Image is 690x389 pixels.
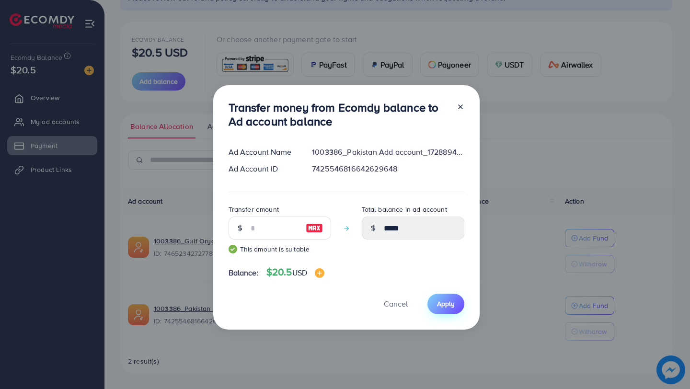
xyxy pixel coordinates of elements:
h3: Transfer money from Ecomdy balance to Ad account balance [229,101,449,128]
div: 1003386_Pakistan Add account_1728894866261 [304,147,471,158]
img: guide [229,245,237,253]
span: Balance: [229,267,259,278]
div: Ad Account ID [221,163,305,174]
label: Total balance in ad account [362,205,447,214]
button: Cancel [372,294,420,314]
span: USD [292,267,307,278]
h4: $20.5 [266,266,324,278]
label: Transfer amount [229,205,279,214]
div: Ad Account Name [221,147,305,158]
img: image [306,222,323,234]
img: image [315,268,324,278]
div: 7425546816642629648 [304,163,471,174]
button: Apply [427,294,464,314]
span: Cancel [384,298,408,309]
small: This amount is suitable [229,244,331,254]
span: Apply [437,299,455,309]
